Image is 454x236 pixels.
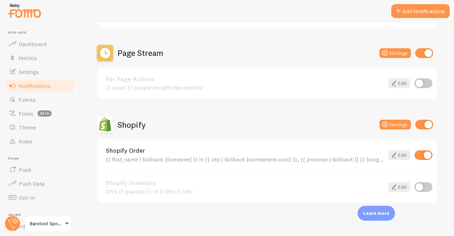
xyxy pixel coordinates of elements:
span: Theme [19,124,36,131]
a: Metrics [4,51,76,65]
span: Dashboard [19,41,46,48]
img: Page Stream [97,45,113,61]
button: Settings [379,120,411,129]
a: Events [4,93,76,107]
div: {{ first_name | fallback [Someone] }} in {{ city | fallback [somewhere cool] }}, {{ province | fa... [106,156,384,162]
span: Push Data [19,180,45,187]
a: Edit [388,78,410,88]
a: Edit [388,182,410,192]
a: Barstool Sports [25,215,72,232]
a: Rules [4,134,76,148]
span: Settings [19,68,39,75]
a: Push [4,163,76,177]
div: Learn more [358,206,395,221]
span: Opt-In [19,194,35,201]
span: Notifications [19,82,50,89]
a: Notifications [4,79,76,93]
span: Push [8,157,76,161]
a: Per Page Actions [106,76,384,82]
span: Push [19,166,31,173]
a: Flows beta [4,107,76,120]
a: Shopify Order [106,147,384,154]
button: Settings [379,48,411,58]
a: Push Data [4,177,76,191]
h2: Page Stream [118,48,163,58]
a: Edit [388,150,410,160]
span: Rules [19,138,33,145]
span: Flows [19,110,33,117]
a: Settings [4,65,76,79]
p: Learn more [363,210,389,217]
a: Shopify Inventory [106,180,384,186]
img: Shopify [97,116,113,133]
span: Pop-ups [8,31,76,35]
h2: Shopify [118,119,146,130]
span: Inline [8,213,76,217]
span: Events [19,96,36,103]
span: Barstool Sports [30,219,63,228]
a: Theme [4,120,76,134]
a: Opt-In [4,191,76,204]
a: Dashboard [4,37,76,51]
span: beta [37,110,52,117]
img: fomo-relay-logo-orange.svg [7,2,42,19]
span: Metrics [19,54,37,61]
div: {{ count }} people bought this recently [106,84,384,91]
div: Only {{ quantity }} of {{ title }} left! [106,188,384,194]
